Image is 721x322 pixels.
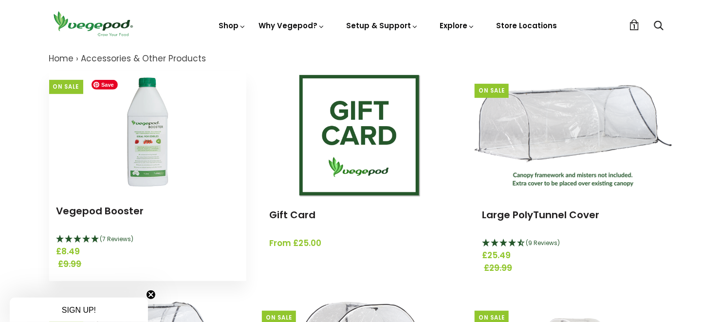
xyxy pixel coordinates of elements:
[58,258,241,271] span: £9.99
[484,262,666,275] span: £29.99
[87,71,208,193] img: Vegepod Booster
[56,233,239,246] div: 5 Stars - 7 Reviews
[56,246,239,258] span: £8.49
[526,239,560,247] span: 4.44 Stars - 9 Reviews
[347,20,419,31] a: Setup & Support
[497,20,557,31] a: Store Locations
[92,80,118,90] span: Save
[482,208,599,222] a: Large PolyTunnel Cover
[269,237,452,250] span: From £25.00
[100,235,134,243] span: 5 Stars - 7 Reviews
[440,20,475,31] a: Explore
[219,20,246,31] a: Shop
[629,19,640,30] a: 1
[49,10,137,38] img: Vegepod
[146,290,156,300] button: Close teaser
[76,53,79,64] span: ›
[299,75,421,197] img: Gift Card
[654,21,664,31] a: Search
[269,208,315,222] a: Gift Card
[49,53,74,64] a: Home
[10,298,148,322] div: SIGN UP!Close teaser
[81,53,206,64] a: Accessories & Other Products
[475,85,672,187] img: Large PolyTunnel Cover
[62,306,96,314] span: SIGN UP!
[49,53,672,65] nav: breadcrumbs
[259,20,325,31] a: Why Vegepod?
[482,249,665,262] span: £25.49
[482,237,665,250] div: 4.44 Stars - 9 Reviews
[56,204,144,218] a: Vegepod Booster
[633,22,635,31] span: 1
